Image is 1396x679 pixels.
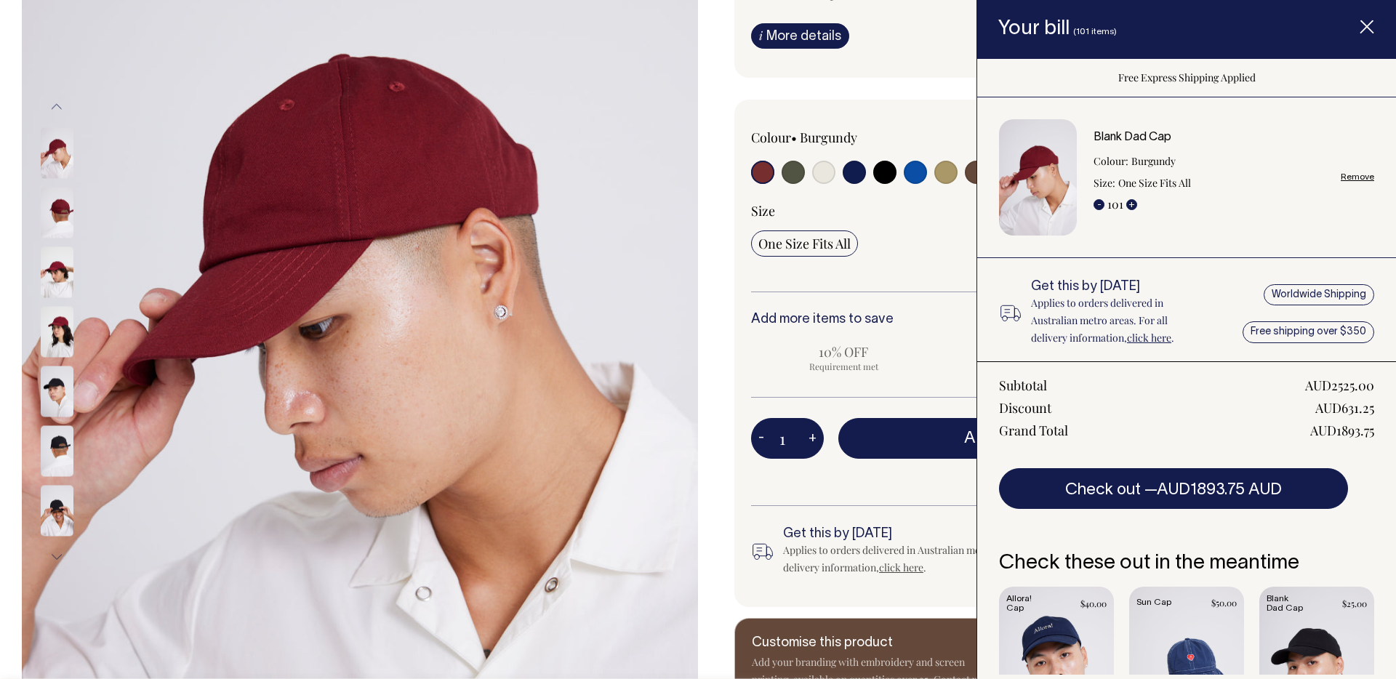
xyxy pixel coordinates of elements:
a: Remove [1341,172,1374,182]
span: 10% OFF [758,343,929,361]
p: Applies to orders delivered in Australian metro areas. For all delivery information, . [1031,294,1203,347]
span: Add to bill [964,431,1035,446]
button: Check out —AUD1893.75 AUD [999,468,1348,509]
a: iMore details [751,23,849,49]
div: Applies to orders delivered in Australian metro areas. For all delivery information, . [783,542,1067,576]
div: AUD2525.00 [1305,377,1374,394]
input: 10% OFF Requirement met [751,339,936,377]
span: Requirement met [952,361,1123,372]
span: • [791,129,797,146]
span: Free Express Shipping Applied [838,467,1328,485]
div: AUD1893.75 [1310,422,1374,439]
img: black [41,426,73,477]
h6: Customise this product [752,636,984,651]
dd: Burgundy [1131,153,1176,170]
div: Size [751,202,1328,220]
div: Subtotal [999,377,1047,394]
span: Free Express Shipping Applied [1118,71,1256,84]
dt: Size: [1094,174,1115,192]
div: Colour [751,129,982,146]
img: black [41,486,73,537]
button: - [751,424,771,453]
dd: One Size Fits All [1118,174,1191,192]
a: click here [879,561,923,574]
h6: Check these out in the meantime [999,553,1374,575]
button: + [801,424,824,453]
img: burgundy [41,188,73,238]
span: One Size Fits All [758,235,851,252]
button: Next [46,541,68,574]
button: Previous [46,91,68,124]
div: Discount [999,399,1051,417]
img: black [41,366,73,417]
img: burgundy [41,128,73,179]
h6: Get this by [DATE] [1031,280,1203,294]
img: burgundy [41,307,73,358]
h6: Get this by [DATE] [783,527,1067,542]
button: - [1094,199,1104,210]
img: Blank Dad Cap [999,119,1077,236]
button: Add to bill —AUD25.00AUD18.75 [838,418,1328,459]
span: 20% OFF [952,343,1123,361]
span: i [759,28,763,43]
a: Blank Dad Cap [1094,132,1171,142]
img: burgundy [41,247,73,298]
div: Grand Total [999,422,1068,439]
button: + [1126,199,1137,210]
h6: Add more items to save [751,313,1328,327]
div: AUD631.25 [1315,399,1374,417]
label: Burgundy [800,129,857,146]
dt: Colour: [1094,153,1128,170]
span: (101 items) [1073,28,1117,36]
input: 20% OFF Requirement met [945,339,1131,377]
input: One Size Fits All [751,230,858,257]
span: AUD1893.75 AUD [1157,483,1282,497]
a: click here [1127,331,1171,345]
span: Requirement met [758,361,929,372]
